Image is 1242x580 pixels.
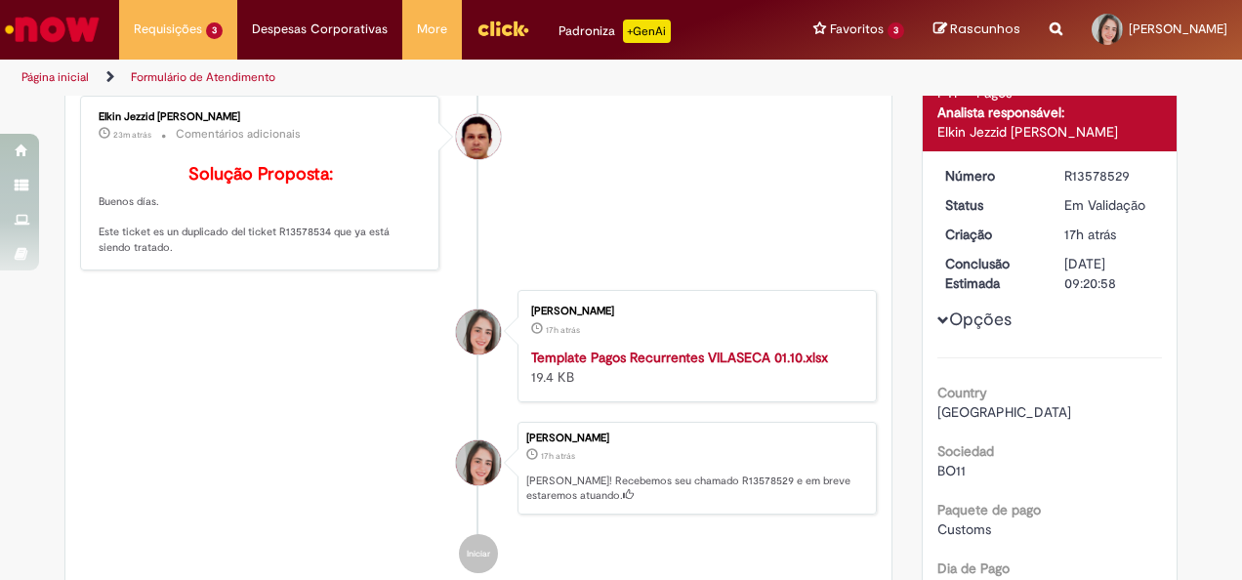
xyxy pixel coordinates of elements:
[937,559,1010,577] b: Dia de Pago
[476,14,529,43] img: click_logo_yellow_360x200.png
[931,195,1051,215] dt: Status
[937,501,1041,518] b: Paquete de pago
[531,306,856,317] div: [PERSON_NAME]
[1064,254,1155,293] div: [DATE] 09:20:58
[1064,225,1155,244] div: 29/09/2025 17:20:55
[188,163,333,186] b: Solução Proposta:
[559,20,671,43] div: Padroniza
[933,21,1020,39] a: Rascunhos
[931,225,1051,244] dt: Criação
[937,520,991,538] span: Customs
[456,310,501,354] div: Bruna De Lima
[1129,21,1227,37] span: [PERSON_NAME]
[80,422,877,516] li: Bruna De Lima
[456,440,501,485] div: Bruna De Lima
[950,20,1020,38] span: Rascunhos
[888,22,904,39] span: 3
[526,433,866,444] div: [PERSON_NAME]
[931,254,1051,293] dt: Conclusão Estimada
[546,324,580,336] time: 29/09/2025 17:20:51
[1064,195,1155,215] div: Em Validação
[623,20,671,43] p: +GenAi
[1064,166,1155,186] div: R13578529
[526,474,866,504] p: [PERSON_NAME]! Recebemos seu chamado R13578529 e em breve estaremos atuando.
[531,349,828,366] a: Template Pagos Recurrentes VILASECA 01.10.xlsx
[937,403,1071,421] span: [GEOGRAPHIC_DATA]
[131,69,275,85] a: Formulário de Atendimento
[546,324,580,336] span: 17h atrás
[15,60,813,96] ul: Trilhas de página
[456,114,501,159] div: Elkin Jezzid Rugeles Vargas
[99,111,424,123] div: Elkin Jezzid [PERSON_NAME]
[252,20,388,39] span: Despesas Corporativas
[99,165,424,256] p: Buenos días. Este ticket es un duplicado del ticket R13578534 que ya está siendo tratado.
[541,450,575,462] span: 17h atrás
[206,22,223,39] span: 3
[134,20,202,39] span: Requisições
[113,129,151,141] span: 23m atrás
[937,462,966,479] span: BO11
[1064,226,1116,243] time: 29/09/2025 17:20:55
[21,69,89,85] a: Página inicial
[830,20,884,39] span: Favoritos
[531,348,856,387] div: 19.4 KB
[113,129,151,141] time: 30/09/2025 09:54:43
[937,384,987,401] b: Country
[176,126,301,143] small: Comentários adicionais
[2,10,103,49] img: ServiceNow
[931,166,1051,186] dt: Número
[417,20,447,39] span: More
[1064,226,1116,243] span: 17h atrás
[937,442,994,460] b: Sociedad
[937,103,1163,122] div: Analista responsável:
[541,450,575,462] time: 29/09/2025 17:20:55
[937,122,1163,142] div: Elkin Jezzid [PERSON_NAME]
